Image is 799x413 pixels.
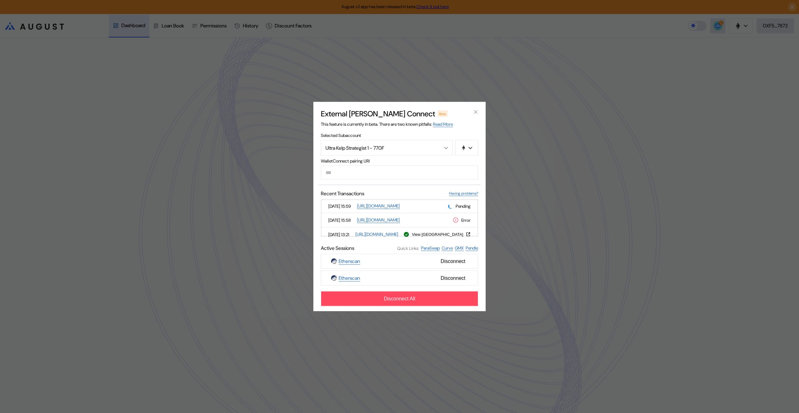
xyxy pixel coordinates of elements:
div: Pending [448,203,471,209]
a: Etherscan [339,275,360,282]
a: Curve [442,245,453,251]
div: Error [453,217,471,223]
span: Recent Transactions [321,190,364,197]
span: [DATE] 13:21 [328,231,353,237]
button: EtherscanEtherscanDisconnect [321,271,478,286]
div: Beta [438,110,448,117]
div: Ultra Kelp Strategist 1 - 770F [326,144,434,151]
a: Having problems? [449,191,478,196]
button: EtherscanEtherscanDisconnect [321,254,478,269]
button: Disconnect All [321,291,478,306]
button: Open menu [321,140,453,156]
span: [DATE] 15:59 [328,203,355,209]
a: GMX [455,245,464,251]
span: [DATE] 15:58 [328,217,355,223]
img: Etherscan [331,259,337,264]
a: [URL][DOMAIN_NAME] [357,203,400,209]
a: ParaSwap [421,245,440,251]
span: Disconnect All [384,296,415,302]
img: pending [447,202,454,209]
span: Disconnect [438,256,468,267]
a: Pendle [466,245,478,251]
span: This feature is currently in beta. There are two known pitfalls: [321,121,453,127]
span: Active Sessions [321,245,354,251]
span: WalletConnect pairing URI [321,158,478,164]
img: chain logo [461,145,466,150]
span: Quick Links: [397,245,419,251]
a: [URL][DOMAIN_NAME] [355,231,398,237]
h2: External [PERSON_NAME] Connect [321,109,435,119]
a: Etherscan [339,258,360,265]
span: Selected Subaccount [321,133,478,138]
span: Disconnect [438,273,468,284]
button: close modal [471,107,481,117]
a: [URL][DOMAIN_NAME] [357,217,400,223]
button: View [GEOGRAPHIC_DATA] [412,232,471,237]
img: Etherscan [331,275,337,281]
a: Read More [433,121,453,127]
button: chain logo [455,140,478,156]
